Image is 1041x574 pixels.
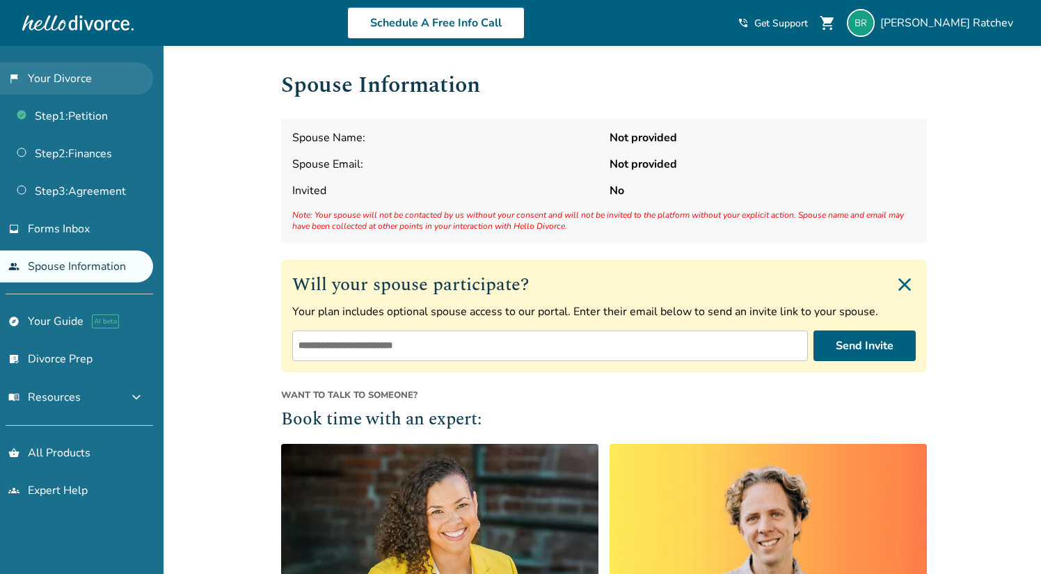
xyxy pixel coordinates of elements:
span: shopping_cart [819,15,836,31]
span: Get Support [754,17,808,30]
p: Your plan includes optional spouse access to our portal. Enter their email below to send an invit... [292,304,916,319]
strong: Not provided [610,130,916,145]
span: Forms Inbox [28,221,90,237]
h2: Book time with an expert: [281,407,927,433]
span: Resources [8,390,81,405]
span: list_alt_check [8,353,19,365]
span: AI beta [92,314,119,328]
span: [PERSON_NAME] Ratchev [880,15,1019,31]
h2: Will your spouse participate? [292,271,916,298]
span: Invited [292,183,598,198]
span: phone_in_talk [738,17,749,29]
strong: Not provided [610,157,916,172]
span: Spouse Name: [292,130,598,145]
a: phone_in_talkGet Support [738,17,808,30]
span: Want to talk to someone? [281,389,927,401]
button: Send Invite [813,330,916,361]
span: inbox [8,223,19,234]
span: explore [8,316,19,327]
span: shopping_basket [8,447,19,459]
span: groups [8,485,19,496]
span: Spouse Email: [292,157,598,172]
strong: No [610,183,916,198]
span: menu_book [8,392,19,403]
span: flag_2 [8,73,19,84]
span: expand_more [128,389,145,406]
a: Schedule A Free Info Call [347,7,525,39]
h1: Spouse Information [281,68,927,102]
img: br1969.b@gmail.com [847,9,875,37]
img: Close invite form [893,273,916,296]
span: Note: Your spouse will not be contacted by us without your consent and will not be invited to the... [292,209,916,232]
iframe: Chat Widget [971,507,1041,574]
span: people [8,261,19,272]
